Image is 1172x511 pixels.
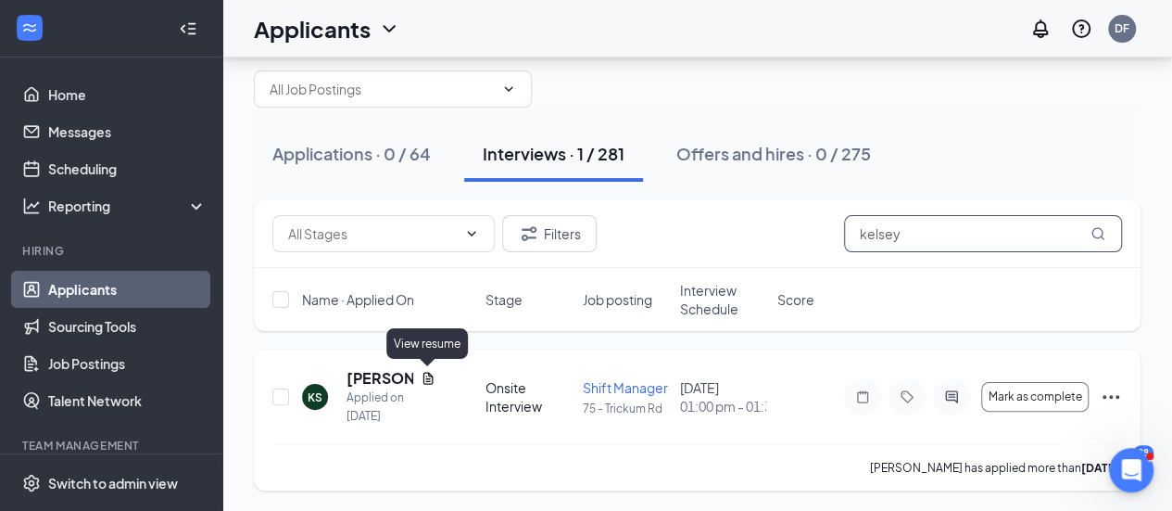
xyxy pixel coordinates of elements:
svg: MagnifyingGlass [1090,226,1105,241]
div: Team Management [22,438,203,454]
span: Shift Manager [583,379,668,396]
iframe: Intercom live chat [1109,448,1153,492]
input: All Job Postings [270,79,494,99]
svg: ChevronDown [378,18,400,40]
div: Switch to admin view [48,474,178,492]
svg: ActiveChat [940,390,963,404]
div: DF [1115,20,1129,36]
svg: WorkstreamLogo [20,19,39,37]
input: Search in interviews [844,215,1122,252]
div: Applied on [DATE] [347,389,435,426]
b: [DATE] [1081,461,1119,475]
span: Mark as complete [989,390,1082,403]
span: 01:00 pm - 01:30 pm [680,397,766,415]
a: Talent Network [48,382,207,419]
div: Onsite Interview [485,378,572,415]
span: Score [777,290,814,309]
button: Filter Filters [502,215,597,252]
a: Messages [48,113,207,150]
p: 75 - Trickum Rd [583,401,669,416]
div: Applications · 0 / 64 [272,142,431,165]
div: View resume [386,328,468,359]
svg: Filter [518,223,540,245]
div: 28 [1133,445,1153,461]
div: [DATE] [680,378,766,415]
h1: Applicants [254,13,371,45]
p: [PERSON_NAME] has applied more than . [870,460,1122,476]
span: Stage [485,290,523,309]
svg: Tag [896,390,918,404]
svg: Ellipses [1100,386,1122,408]
span: Interview Schedule [680,281,766,318]
a: Home [48,76,207,113]
span: Name · Applied On [302,290,414,309]
svg: Settings [22,474,41,492]
a: Applicants [48,271,207,308]
span: Job posting [583,290,652,309]
div: Reporting [48,197,208,215]
svg: Note [851,390,874,404]
button: Mark as complete [981,382,1089,412]
svg: ChevronDown [501,82,516,96]
div: Offers and hires · 0 / 275 [676,142,871,165]
svg: Notifications [1029,18,1052,40]
svg: Analysis [22,197,41,215]
a: Scheduling [48,150,207,187]
div: Interviews · 1 / 281 [483,142,624,165]
div: Hiring [22,243,203,259]
svg: QuestionInfo [1070,18,1092,40]
a: Job Postings [48,345,207,382]
svg: Document [421,371,435,386]
svg: ChevronDown [464,226,479,241]
a: Sourcing Tools [48,308,207,345]
svg: Collapse [179,19,197,38]
h5: [PERSON_NAME] [347,368,413,389]
div: KS [308,390,322,405]
input: All Stages [288,224,457,244]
